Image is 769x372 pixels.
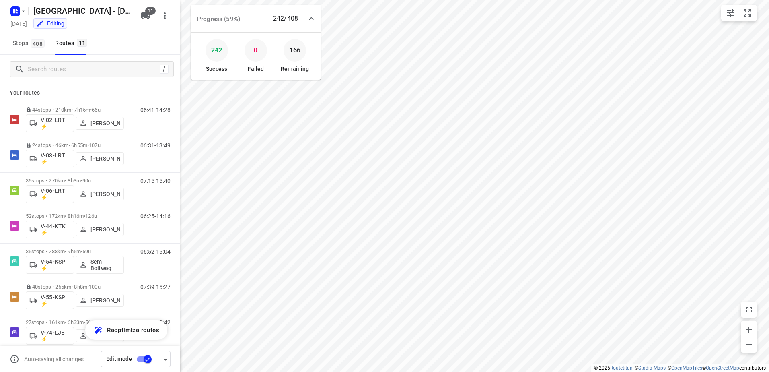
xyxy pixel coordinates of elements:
p: V-55-KSP ⚡ [41,294,70,307]
p: V-74-LJB ⚡ [41,329,70,342]
p: Sem Bollweg [90,258,120,271]
p: Auto-saving all changes [24,356,84,362]
p: 52 stops • 172km • 8h16m [26,213,124,219]
p: 36 stops • 288km • 9h5m [26,248,124,254]
p: 06:41-14:28 [140,107,171,113]
p: 242 [211,44,222,56]
p: V-03-LRT ⚡ [41,152,70,165]
span: 59u [82,248,91,254]
p: 166 [290,44,300,56]
span: Progress (59%) [197,15,240,23]
span: 11 [77,39,88,47]
li: © 2025 , © , © © contributors [594,365,766,371]
div: Routes [55,38,90,48]
p: 07:15-15:40 [140,178,171,184]
button: [PERSON_NAME] [76,152,124,165]
button: 11 [138,8,154,24]
p: 27 stops • 161km • 6h33m [26,319,124,325]
p: [PERSON_NAME] [90,120,120,126]
p: Remaining [281,65,309,73]
a: OpenMapTiles [671,365,702,371]
p: 242/408 [273,14,298,23]
button: V-44-KTK ⚡ [26,221,74,238]
button: [PERSON_NAME] [76,223,124,236]
p: [PERSON_NAME] [90,226,120,233]
div: You are currently in edit mode. [36,19,64,27]
p: 36 stops • 270km • 8h3m [26,178,124,184]
span: 126u [85,213,97,219]
p: 07:39-15:27 [140,284,171,290]
button: V-54-KSP ⚡ [26,256,74,274]
button: Sem Bollweg [76,256,124,274]
button: Map settings [723,5,739,21]
input: Search routes [28,63,160,76]
span: • [84,319,85,325]
span: 56u [85,319,94,325]
span: • [84,213,85,219]
button: [PERSON_NAME] [76,117,124,130]
span: • [87,284,89,290]
span: 100u [89,284,101,290]
p: [PERSON_NAME] [90,297,120,304]
span: Stops [13,38,47,48]
button: V-03-LRT ⚡ [26,150,74,167]
h5: Rename [30,4,134,17]
p: [PERSON_NAME] [90,155,120,162]
p: 06:25-14:16 [140,213,171,219]
div: / [160,65,169,74]
button: [PERSON_NAME] [76,294,124,307]
div: Progress (59%)242/408 [191,5,321,32]
p: V-06-LRT ⚡ [41,188,70,200]
span: • [81,178,82,184]
span: Reoptimize routes [107,325,159,335]
button: Fit zoom [739,5,755,21]
p: Your routes [10,89,171,97]
p: V-44-KTK ⚡ [41,223,70,236]
p: V-54-KSP ⚡ [41,258,70,271]
p: 08:16-13:42 [140,319,171,326]
button: [PERSON_NAME] [76,329,124,342]
span: 66u [92,107,100,113]
span: 408 [31,39,45,48]
p: 24 stops • 46km • 6h55m [26,142,124,148]
span: 11 [145,7,156,15]
a: Routetitan [610,365,633,371]
p: 44 stops • 210km • 7h15m [26,107,124,113]
p: [PERSON_NAME] [90,191,120,197]
span: • [90,107,92,113]
p: Failed [248,65,264,73]
button: Reoptimize routes [85,320,167,340]
p: 0 [254,44,257,56]
p: 06:52-15:04 [140,248,171,255]
a: Stadia Maps [638,365,666,371]
button: V-74-LJB ⚡ [26,327,74,345]
p: Success [206,65,227,73]
span: 107u [89,142,101,148]
div: small contained button group [721,5,757,21]
button: V-02-LRT ⚡ [26,114,74,132]
p: V-02-LRT ⚡ [41,117,70,130]
div: Driver app settings [160,354,170,364]
span: 90u [82,178,91,184]
button: V-55-KSP ⚡ [26,291,74,309]
button: [PERSON_NAME] [76,188,124,200]
span: • [87,142,89,148]
button: V-06-LRT ⚡ [26,185,74,203]
p: 06:31-13:49 [140,142,171,149]
span: • [81,248,82,254]
a: OpenStreetMap [706,365,739,371]
p: 40 stops • 255km • 8h8m [26,284,124,290]
span: Edit mode [106,355,132,362]
h5: [DATE] [7,19,30,28]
